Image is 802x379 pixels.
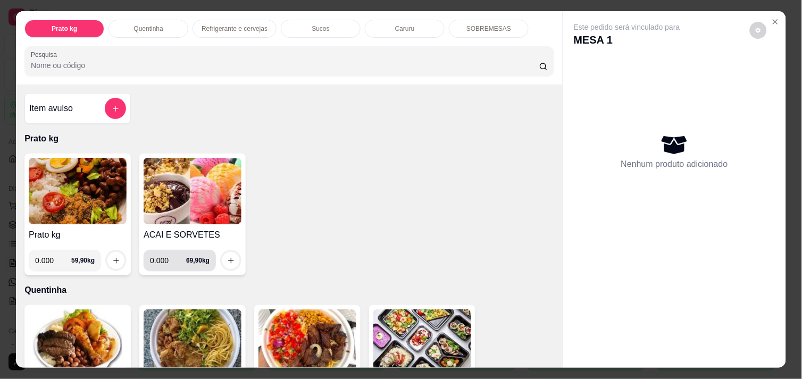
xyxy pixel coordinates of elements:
img: product-image [373,309,471,376]
p: Caruru [395,24,415,33]
img: product-image [144,158,241,224]
h4: Item avulso [29,102,73,115]
p: MESA 1 [574,32,680,47]
img: product-image [29,309,127,376]
h4: ACAI E SORVETES [144,229,241,241]
button: add-separate-item [105,98,126,119]
p: SOBREMESAS [466,24,511,33]
button: Close [767,13,784,30]
p: Prato kg [24,132,554,145]
p: Refrigerante e cervejas [202,24,268,33]
p: Quentinha [24,284,554,297]
p: Este pedido será vinculado para [574,22,680,32]
p: Prato kg [52,24,77,33]
input: 0.00 [150,250,186,271]
input: 0.00 [35,250,71,271]
label: Pesquisa [31,50,61,59]
p: Quentinha [133,24,163,33]
img: product-image [144,309,241,376]
img: product-image [29,158,127,224]
p: Nenhum produto adicionado [621,158,728,171]
button: decrease-product-quantity [750,22,767,39]
input: Pesquisa [31,60,539,71]
button: increase-product-quantity [222,252,239,269]
button: increase-product-quantity [107,252,124,269]
p: Sucos [312,24,330,33]
h4: Prato kg [29,229,127,241]
img: product-image [258,309,356,376]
